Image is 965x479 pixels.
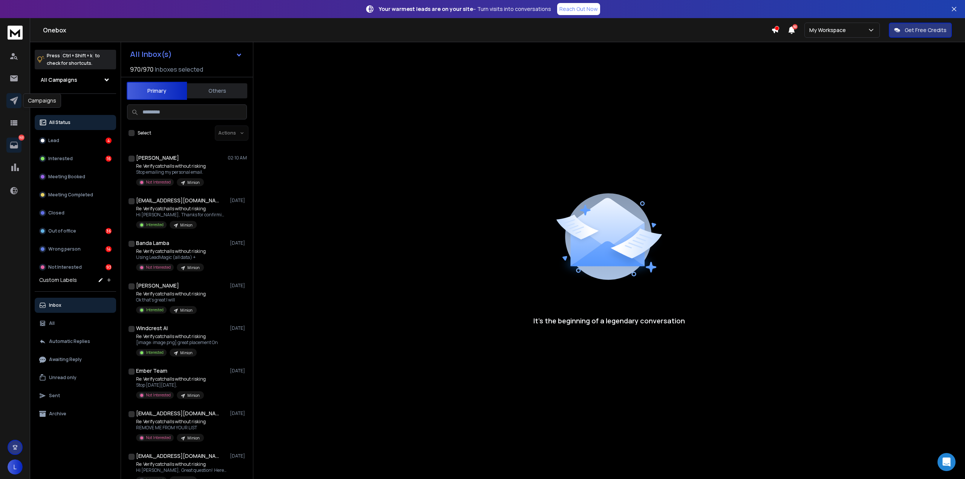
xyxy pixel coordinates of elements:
[35,260,116,275] button: Not Interested93
[48,264,82,270] p: Not Interested
[35,388,116,403] button: Sent
[136,169,206,175] p: Stop emailing my personal email.
[49,357,82,363] p: Awaiting Reply
[49,393,60,399] p: Sent
[230,240,247,246] p: [DATE]
[35,298,116,313] button: Inbox
[187,393,199,398] p: Minion
[379,5,551,13] p: – Turn visits into conversations
[48,210,64,216] p: Closed
[41,76,77,84] h1: All Campaigns
[136,206,227,212] p: Re: Verify catchalls without risking
[35,169,116,184] button: Meeting Booked
[138,130,151,136] label: Select
[559,5,598,13] p: Reach Out Now
[35,100,116,110] h3: Filters
[180,308,192,313] p: Minion
[809,26,849,34] p: My Workspace
[124,47,248,62] button: All Inbox(s)
[905,26,947,34] p: Get Free Credits
[106,246,112,252] div: 14
[136,291,206,297] p: Re: Verify catchalls without risking
[106,138,112,144] div: 4
[937,453,956,471] div: Open Intercom Messenger
[35,242,116,257] button: Wrong person14
[136,382,206,388] p: Stop [DATE][DATE],
[187,180,199,185] p: Minion
[48,228,76,234] p: Out of office
[35,72,116,87] button: All Campaigns
[48,138,59,144] p: Lead
[48,156,73,162] p: Interested
[35,133,116,148] button: Lead4
[106,228,112,234] div: 36
[136,154,179,162] h1: [PERSON_NAME]
[146,350,164,355] p: Interested
[49,411,66,417] p: Archive
[8,459,23,474] button: L
[106,264,112,270] div: 93
[130,51,172,58] h1: All Inbox(s)
[180,350,192,356] p: Minion
[187,435,199,441] p: Minion
[43,26,771,35] h1: Onebox
[35,334,116,349] button: Automatic Replies
[35,151,116,166] button: Interested16
[889,23,952,38] button: Get Free Credits
[49,302,61,308] p: Inbox
[6,138,21,153] a: 163
[49,119,70,125] p: All Status
[18,135,25,141] p: 163
[136,425,206,431] p: REMOVE ME FROM YOUR LIST
[136,197,219,204] h1: [EMAIL_ADDRESS][DOMAIN_NAME]
[557,3,600,15] a: Reach Out Now
[48,246,81,252] p: Wrong person
[533,315,685,326] p: It’s the beginning of a legendary conversation
[35,406,116,421] button: Archive
[136,410,219,417] h1: [EMAIL_ADDRESS][DOMAIN_NAME]
[39,276,77,284] h3: Custom Labels
[155,65,203,74] h3: Inboxes selected
[228,155,247,161] p: 02:10 AM
[146,265,171,270] p: Not Interested
[35,370,116,385] button: Unread only
[106,156,112,162] div: 16
[136,248,206,254] p: Re: Verify catchalls without risking
[35,187,116,202] button: Meeting Completed
[35,223,116,239] button: Out of office36
[379,5,473,12] strong: Your warmest leads are on your site
[136,452,219,460] h1: [EMAIL_ADDRESS][DOMAIN_NAME]
[136,239,169,247] h1: Banda Lamba
[146,392,171,398] p: Not Interested
[49,375,77,381] p: Unread only
[136,419,206,425] p: Re: Verify catchalls without risking
[35,352,116,367] button: Awaiting Reply
[130,65,153,74] span: 970 / 970
[136,324,168,332] h1: Windcrest AI
[146,307,164,313] p: Interested
[230,197,247,204] p: [DATE]
[230,453,247,459] p: [DATE]
[230,283,247,289] p: [DATE]
[136,282,179,289] h1: [PERSON_NAME]
[61,51,93,60] span: Ctrl + Shift + k
[180,222,192,228] p: Minion
[146,435,171,441] p: Not Interested
[23,93,61,108] div: Campaigns
[136,376,206,382] p: Re: Verify catchalls without risking
[136,163,206,169] p: Re: Verify catchalls without risking
[792,24,798,29] span: 50
[230,410,247,416] p: [DATE]
[230,368,247,374] p: [DATE]
[136,340,218,346] p: [image: image.png] great placement On
[49,320,55,326] p: All
[8,26,23,40] img: logo
[47,52,100,67] p: Press to check for shortcuts.
[136,254,206,260] p: Using LeadMagic (all data) +
[136,212,227,218] p: Hi [PERSON_NAME], Thanks for confirming! You can
[136,297,206,303] p: Ok that’s great I will
[35,316,116,331] button: All
[35,205,116,220] button: Closed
